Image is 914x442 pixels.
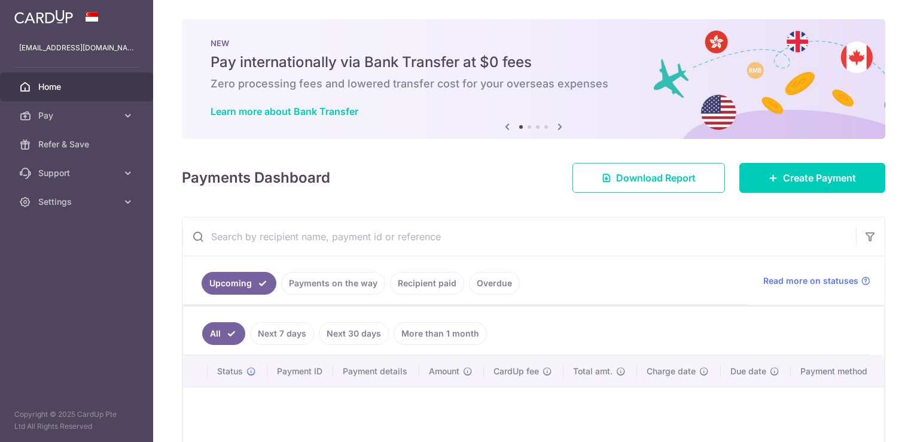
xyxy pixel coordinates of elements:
[319,322,389,345] a: Next 30 days
[333,356,419,387] th: Payment details
[38,167,117,179] span: Support
[38,196,117,208] span: Settings
[783,171,856,185] span: Create Payment
[573,365,613,377] span: Total amt.
[38,110,117,122] span: Pay
[202,322,245,345] a: All
[211,77,857,91] h6: Zero processing fees and lowered transfer cost for your overseas expenses
[730,365,766,377] span: Due date
[739,163,885,193] a: Create Payment
[429,365,459,377] span: Amount
[14,10,73,24] img: CardUp
[281,272,385,295] a: Payments on the way
[211,105,358,117] a: Learn more about Bank Transfer
[394,322,487,345] a: More than 1 month
[217,365,243,377] span: Status
[647,365,696,377] span: Charge date
[763,275,870,287] a: Read more on statuses
[616,171,696,185] span: Download Report
[267,356,334,387] th: Payment ID
[38,138,117,150] span: Refer & Save
[182,19,885,139] img: Bank transfer banner
[202,272,276,295] a: Upcoming
[250,322,314,345] a: Next 7 days
[572,163,725,193] a: Download Report
[791,356,884,387] th: Payment method
[211,38,857,48] p: NEW
[38,81,117,93] span: Home
[182,167,330,189] h4: Payments Dashboard
[469,272,520,295] a: Overdue
[19,42,134,54] p: [EMAIL_ADDRESS][DOMAIN_NAME]
[211,53,857,72] h5: Pay internationally via Bank Transfer at $0 fees
[493,365,539,377] span: CardUp fee
[182,217,856,256] input: Search by recipient name, payment id or reference
[390,272,464,295] a: Recipient paid
[763,275,858,287] span: Read more on statuses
